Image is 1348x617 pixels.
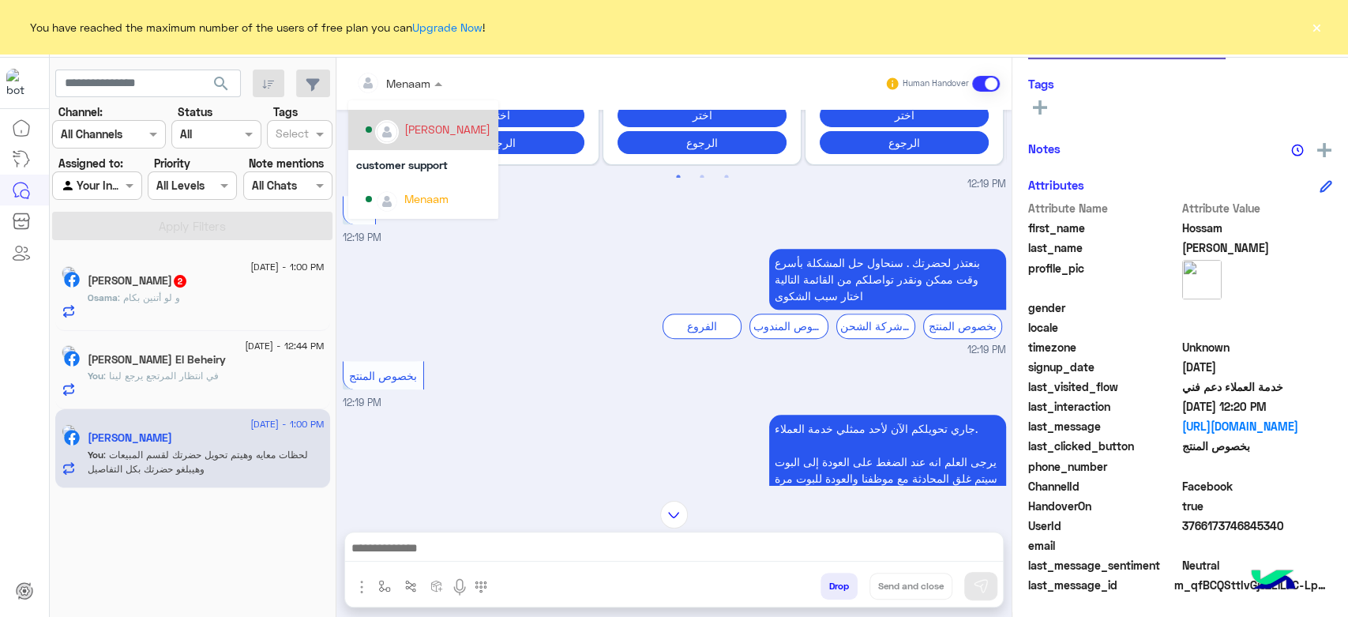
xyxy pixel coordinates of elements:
span: [DATE] - 1:00 PM [250,260,324,274]
span: [DATE] - 1:00 PM [250,417,324,431]
span: You [88,370,103,382]
button: الرجوع [618,131,787,154]
span: 12:19 PM [343,397,381,408]
label: Priority [154,155,190,171]
span: لحظات معايه وهيتم تحويل حضرتك لقسم المبيعات وهيبلغو حضرتك بكل التفاصيل [88,449,308,475]
button: اختر [618,103,787,126]
span: last_message [1028,418,1179,435]
span: خدمة العملاء دعم فني [1182,378,1333,395]
button: 2 of 2 [694,169,710,185]
label: Channel: [58,103,103,120]
span: last_clicked_button [1028,438,1179,454]
img: Trigger scenario [404,580,417,593]
span: null [1182,537,1333,554]
span: Unknown [1182,339,1333,356]
button: 3 of 2 [718,169,734,185]
span: phone_number [1028,458,1179,475]
label: Status [178,103,212,120]
span: 12:19 PM [967,177,1006,192]
span: Attribute Value [1182,200,1333,216]
h5: Mahmoud Anwr El Beheiry [88,353,226,367]
span: بخصوص المنتج [349,369,417,382]
span: Mohamed [1182,239,1333,256]
button: اختر [415,103,584,126]
button: × [1309,19,1324,35]
img: add [1317,143,1331,157]
img: send voice note [450,577,469,596]
span: first_name [1028,220,1179,236]
img: picture [1182,260,1222,299]
span: 3766173746845340 [1182,517,1333,534]
span: و لو أتنين بكام [118,292,180,303]
span: 0 [1182,478,1333,495]
button: Trigger scenario [398,573,424,599]
span: 2 [174,275,186,288]
span: 2025-09-13T09:20:16.892Z [1182,398,1333,415]
button: Apply Filters [52,212,332,240]
img: defaultAdmin.png [377,122,397,142]
span: ChannelId [1028,478,1179,495]
span: email [1028,537,1179,554]
span: UserId [1028,517,1179,534]
span: null [1182,299,1333,316]
span: 12:19 PM [343,231,381,243]
button: الرجوع [415,131,584,154]
button: select flow [372,573,398,599]
span: m_qfBCQSttIvGjsZLiLFC-LpGrOXWHesHLdHyjFU3xnA9gwWYHZAVzoWmhwA7Wc4F-tZKbHTCiI6vzuRlVsQleZA [1174,577,1332,593]
span: last_visited_flow [1028,378,1179,395]
span: You have reached the maximum number of the users of free plan you can ! [30,19,485,36]
img: picture [62,345,76,359]
div: Select [273,125,309,145]
span: timezone [1028,339,1179,356]
span: You [88,449,103,461]
a: [URL][DOMAIN_NAME] [1182,418,1333,435]
span: last_message_id [1028,577,1171,593]
span: 2025-09-12T13:58:56.051Z [1182,359,1333,375]
label: Note mentions [249,155,324,171]
small: Human Handover [903,77,969,90]
img: notes [1291,144,1304,156]
span: true [1182,498,1333,514]
span: 0 [1182,557,1333,574]
div: بخصوص شركة الشحن [836,314,915,338]
img: make a call [475,581,487,593]
span: بخصوص المنتج [1182,438,1333,454]
img: 713415422032625 [6,69,35,97]
img: send attachment [352,577,371,596]
div: Menaam [404,190,449,207]
img: Facebook [64,351,80,367]
button: Drop [820,573,858,600]
a: Upgrade Now [412,21,483,34]
img: select flow [378,580,391,593]
span: [DATE] - 12:44 PM [245,339,324,353]
span: null [1182,458,1333,475]
img: create order [430,580,443,593]
span: في انتظار المرتجع يرجع لينا [103,370,219,382]
span: search [212,74,231,93]
div: بخصوص المندوب [749,314,828,338]
button: Send and close [869,573,952,600]
img: Facebook [64,272,80,288]
h5: Hossam Mohamed [88,431,172,445]
div: customer support [348,150,498,179]
span: profile_pic [1028,260,1179,296]
button: search [202,70,241,103]
div: الفروع [663,314,742,338]
span: 12:19 PM [967,343,1006,358]
span: Attribute Name [1028,200,1179,216]
span: signup_date [1028,359,1179,375]
span: Osama [88,292,118,303]
img: defaultAdmin.png [377,191,397,212]
label: Tags [273,103,298,120]
h6: Tags [1028,77,1332,91]
h6: Attributes [1028,178,1084,192]
img: picture [62,266,76,280]
ng-dropdown-panel: Options list [348,100,498,219]
button: اختر [820,103,989,126]
span: gender [1028,299,1179,316]
label: Assigned to: [58,155,123,171]
div: [PERSON_NAME] [404,121,490,137]
button: create order [424,573,450,599]
span: Hossam [1182,220,1333,236]
img: hulul-logo.png [1245,554,1301,609]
